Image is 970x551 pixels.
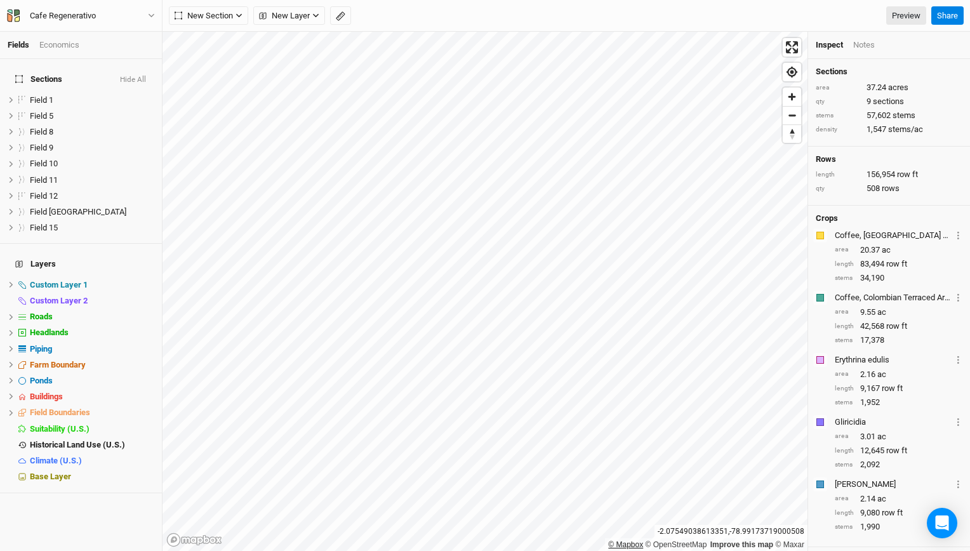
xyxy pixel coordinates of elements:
[30,424,90,434] span: Suitability (U.S.)
[175,10,233,22] span: New Section
[816,170,860,180] div: length
[886,445,907,456] span: row ft
[783,63,801,81] button: Find my location
[30,207,154,217] div: Field 13 Headland Field
[835,307,962,318] div: 9.55
[835,460,854,470] div: stems
[30,280,88,289] span: Custom Layer 1
[30,95,53,105] span: Field 1
[30,360,154,370] div: Farm Boundary
[30,191,154,201] div: Field 12
[30,10,96,22] div: Cafe Regenerativo
[835,431,962,442] div: 3.01
[835,446,854,456] div: length
[816,110,962,121] div: 57,602
[954,290,962,305] button: Crop Usage
[30,440,154,450] div: Historical Land Use (U.S.)
[30,280,154,290] div: Custom Layer 1
[954,415,962,429] button: Crop Usage
[886,258,907,270] span: row ft
[816,111,860,121] div: stems
[30,175,154,185] div: Field 11
[783,125,801,143] span: Reset bearing to north
[835,522,854,532] div: stems
[775,540,804,549] a: Maxar
[783,106,801,124] button: Zoom out
[816,97,860,107] div: qty
[710,540,773,549] a: Improve this map
[30,440,125,449] span: Historical Land Use (U.S.)
[835,258,962,270] div: 83,494
[166,533,222,547] a: Mapbox logo
[886,321,907,332] span: row ft
[835,508,854,518] div: length
[15,74,62,84] span: Sections
[30,111,154,121] div: Field 5
[30,472,154,482] div: Base Layer
[783,88,801,106] span: Zoom in
[30,191,58,201] span: Field 12
[835,384,854,394] div: length
[259,10,310,22] span: New Layer
[30,223,154,233] div: Field 15
[30,328,69,337] span: Headlands
[888,124,923,135] span: stems/ac
[30,392,63,401] span: Buildings
[30,408,154,418] div: Field Boundaries
[783,38,801,56] button: Enter fullscreen
[30,408,90,417] span: Field Boundaries
[163,32,807,551] canvas: Map
[30,344,154,354] div: Piping
[30,360,86,369] span: Farm Boundary
[877,307,886,318] span: ac
[835,272,962,284] div: 34,190
[835,494,854,503] div: area
[816,82,962,93] div: 37.24
[816,124,962,135] div: 1,547
[30,376,53,385] span: Ponds
[30,472,71,481] span: Base Layer
[654,525,807,538] div: -2.07549038613351 , -78.99173719000508
[954,228,962,242] button: Crop Usage
[835,383,962,394] div: 9,167
[30,344,52,354] span: Piping
[882,183,900,194] span: rows
[816,184,860,194] div: qty
[835,369,962,380] div: 2.16
[816,183,962,194] div: 508
[816,213,838,223] h4: Crops
[835,230,952,241] div: Coffee, Brazil Mechanized Arabica
[877,493,886,505] span: ac
[608,540,643,549] a: Mapbox
[30,111,53,121] span: Field 5
[835,397,962,408] div: 1,952
[253,6,325,25] button: New Layer
[835,260,854,269] div: length
[893,110,915,121] span: stems
[30,312,53,321] span: Roads
[882,383,903,394] span: row ft
[835,292,952,303] div: Coffee, Colombian Terraced Arrabica
[835,335,962,346] div: 17,378
[6,9,156,23] button: Cafe Regenerativo
[835,493,962,505] div: 2.14
[816,67,962,77] h4: Sections
[30,376,154,386] div: Ponds
[8,40,29,50] a: Fields
[30,95,154,105] div: Field 1
[816,39,843,51] div: Inspect
[816,125,860,135] div: density
[835,354,952,366] div: Erythrina edulis
[816,96,962,107] div: 9
[783,124,801,143] button: Reset bearing to north
[835,307,854,317] div: area
[835,521,962,533] div: 1,990
[954,477,962,491] button: Crop Usage
[816,154,962,164] h4: Rows
[835,479,952,490] div: Inga
[835,416,952,428] div: Gliricidia
[897,169,918,180] span: row ft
